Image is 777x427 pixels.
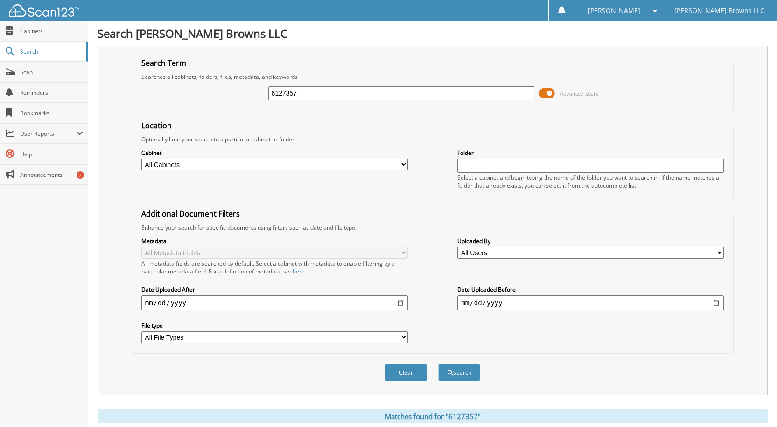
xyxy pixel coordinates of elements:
[457,237,724,245] label: Uploaded By
[77,171,84,179] div: 7
[20,48,82,56] span: Search
[137,73,728,81] div: Searches all cabinets, folders, files, metadata, and keywords
[588,8,640,14] span: [PERSON_NAME]
[20,89,83,97] span: Reminders
[98,409,768,423] div: Matches found for "6127357"
[137,135,728,143] div: Optionally limit your search to a particular cabinet or folder
[141,259,408,275] div: All metadata fields are searched by default. Select a cabinet with metadata to enable filtering b...
[141,295,408,310] input: start
[9,4,79,17] img: scan123-logo-white.svg
[141,322,408,329] label: File type
[438,364,480,381] button: Search
[137,224,728,231] div: Enhance your search for specific documents using filters such as date and file type.
[20,130,77,138] span: User Reports
[20,68,83,76] span: Scan
[293,267,305,275] a: here
[20,109,83,117] span: Bookmarks
[141,237,408,245] label: Metadata
[457,174,724,189] div: Select a cabinet and begin typing the name of the folder you want to search in. If the name match...
[20,27,83,35] span: Cabinets
[20,171,83,179] span: Announcements
[141,286,408,294] label: Date Uploaded After
[137,58,191,68] legend: Search Term
[385,364,427,381] button: Clear
[137,120,176,131] legend: Location
[457,149,724,157] label: Folder
[98,26,768,41] h1: Search [PERSON_NAME] Browns LLC
[457,286,724,294] label: Date Uploaded Before
[137,209,245,219] legend: Additional Document Filters
[20,150,83,158] span: Help
[141,149,408,157] label: Cabinet
[674,8,764,14] span: [PERSON_NAME] Browns LLC
[560,90,602,97] span: Advanced Search
[457,295,724,310] input: end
